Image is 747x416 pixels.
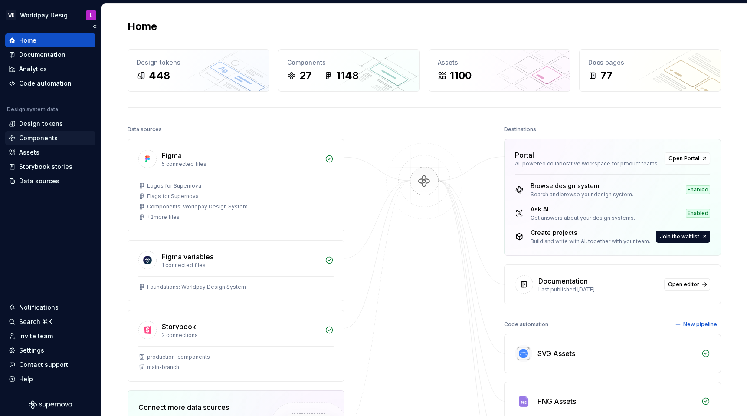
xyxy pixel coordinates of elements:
span: New pipeline [683,321,717,328]
a: Docs pages77 [579,49,721,92]
a: Data sources [5,174,95,188]
div: 1148 [336,69,359,83]
div: Code automation [19,79,72,88]
div: Analytics [19,65,47,73]
div: PNG Assets [537,396,576,406]
a: Analytics [5,62,95,76]
div: 5 connected files [162,161,320,168]
div: Contact support [19,360,68,369]
div: Components [19,134,58,142]
div: Browse design system [531,182,633,190]
div: Design system data [7,106,58,113]
a: Design tokens448 [128,49,269,92]
button: Help [5,372,95,386]
a: Open Portal [665,152,710,165]
div: Figma variables [162,251,213,262]
button: Join the waitlist [656,231,710,243]
a: Storybook stories [5,160,95,174]
div: Search and browse your design system. [531,191,633,198]
div: Home [19,36,36,45]
button: Search ⌘K [5,315,95,329]
div: Code automation [504,318,548,330]
div: 1100 [450,69,472,83]
button: Collapse sidebar [88,20,101,33]
h2: Home [128,20,157,33]
div: WD [6,10,16,20]
span: Open editor [668,281,699,288]
div: Figma [162,150,182,161]
div: AI-powered collaborative workspace for product teams. [515,160,659,167]
div: Storybook stories [19,162,72,171]
a: Code automation [5,76,95,90]
div: Get answers about your design systems. [531,215,635,221]
a: Components [5,131,95,145]
div: Destinations [504,123,536,135]
a: Design tokens [5,117,95,131]
span: Open Portal [668,155,699,162]
a: Assets [5,145,95,159]
div: Logos for Supernova [147,182,201,189]
a: Home [5,33,95,47]
div: 1 connected files [162,262,320,269]
div: Data sources [19,177,59,185]
div: Notifications [19,303,59,312]
a: Storybook2 connectionsproduction-componentsmain-branch [128,310,344,382]
div: 77 [600,69,613,83]
div: + 2 more files [147,214,180,221]
div: Help [19,375,33,383]
div: Create projects [531,228,650,237]
div: Ask AI [531,205,635,214]
button: Notifications [5,300,95,314]
a: Figma5 connected filesLogos for SupernovaFlags for SupernovaComponents: Worldpay Design System+2m... [128,139,344,231]
a: Invite team [5,329,95,343]
div: Documentation [538,276,588,286]
div: Docs pages [588,58,712,67]
div: Storybook [162,321,196,332]
div: Components [287,58,411,67]
div: Components: Worldpay Design System [147,203,248,210]
div: Connect more data sources [138,402,256,413]
div: Enabled [686,185,710,194]
a: Assets1100 [429,49,570,92]
div: production-components [147,353,210,360]
div: Foundations: Worldpay Design System [147,284,246,291]
div: Settings [19,346,44,355]
div: Enabled [686,209,710,218]
div: Invite team [19,332,53,340]
div: Data sources [128,123,162,135]
div: Design tokens [137,58,260,67]
a: Open editor [664,278,710,291]
svg: Supernova Logo [29,400,72,409]
a: Documentation [5,48,95,62]
span: Join the waitlist [660,233,699,240]
div: Search ⌘K [19,317,52,326]
div: Build and write with AI, together with your team. [531,238,650,245]
div: 2 connections [162,332,320,339]
button: Contact support [5,358,95,372]
button: WDWorldpay Design SystemL [2,6,99,24]
div: 448 [149,69,170,83]
div: Flags for Supernova [147,193,199,200]
div: L [90,12,92,19]
div: Documentation [19,50,66,59]
div: Assets [19,148,39,157]
div: Worldpay Design System [20,11,75,20]
div: SVG Assets [537,348,575,359]
a: Figma variables1 connected filesFoundations: Worldpay Design System [128,240,344,301]
a: Components271148 [278,49,420,92]
a: Settings [5,343,95,357]
div: Assets [438,58,561,67]
div: main-branch [147,364,179,371]
div: Design tokens [19,119,63,128]
button: New pipeline [672,318,721,330]
div: Last published [DATE] [538,286,659,293]
div: 27 [299,69,312,83]
div: Portal [515,150,534,160]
